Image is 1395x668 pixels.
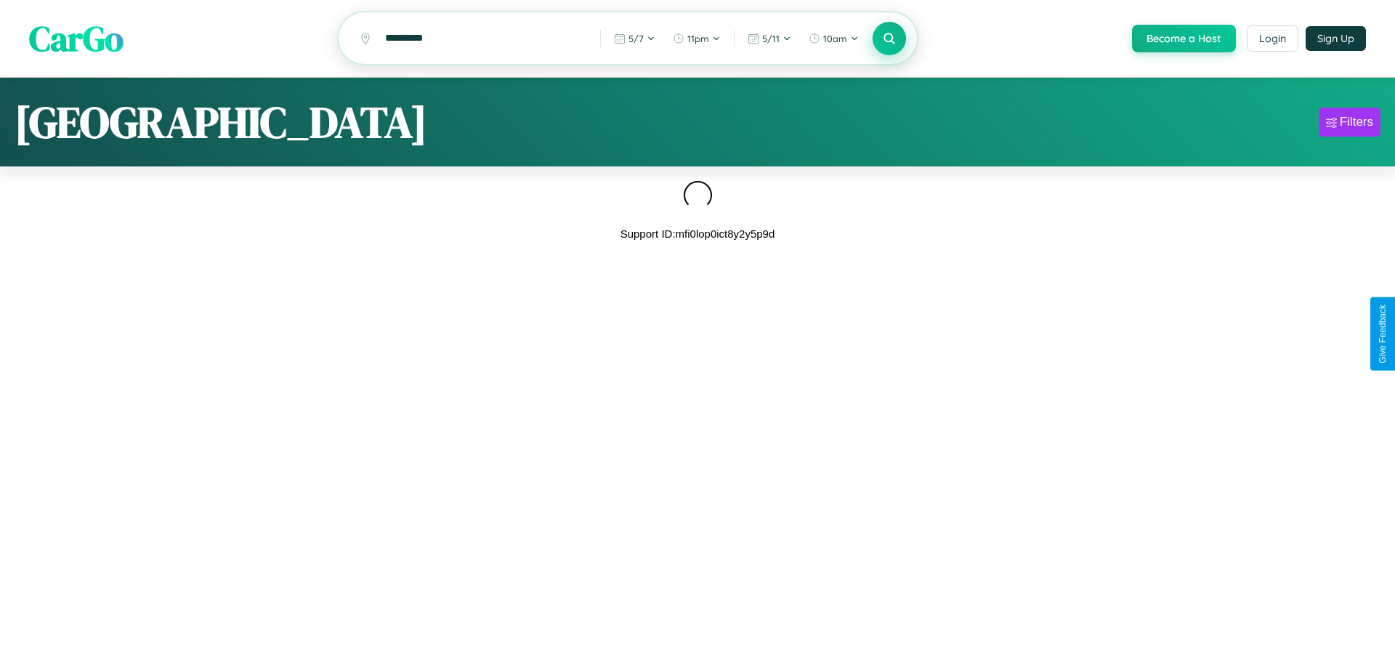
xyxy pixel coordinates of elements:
[1247,25,1298,52] button: Login
[1378,305,1388,363] div: Give Feedback
[620,224,775,244] p: Support ID: mfi0lop0ict8y2y5p9d
[1340,115,1373,129] div: Filters
[1306,26,1366,51] button: Sign Up
[823,33,847,44] span: 10am
[666,27,728,50] button: 11pm
[1132,25,1236,52] button: Become a Host
[1319,108,1380,137] button: Filters
[29,15,124,63] span: CarGo
[15,92,427,152] h1: [GEOGRAPHIC_DATA]
[801,27,866,50] button: 10am
[762,33,780,44] span: 5 / 11
[607,27,663,50] button: 5/7
[628,33,644,44] span: 5 / 7
[687,33,709,44] span: 11pm
[740,27,798,50] button: 5/11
